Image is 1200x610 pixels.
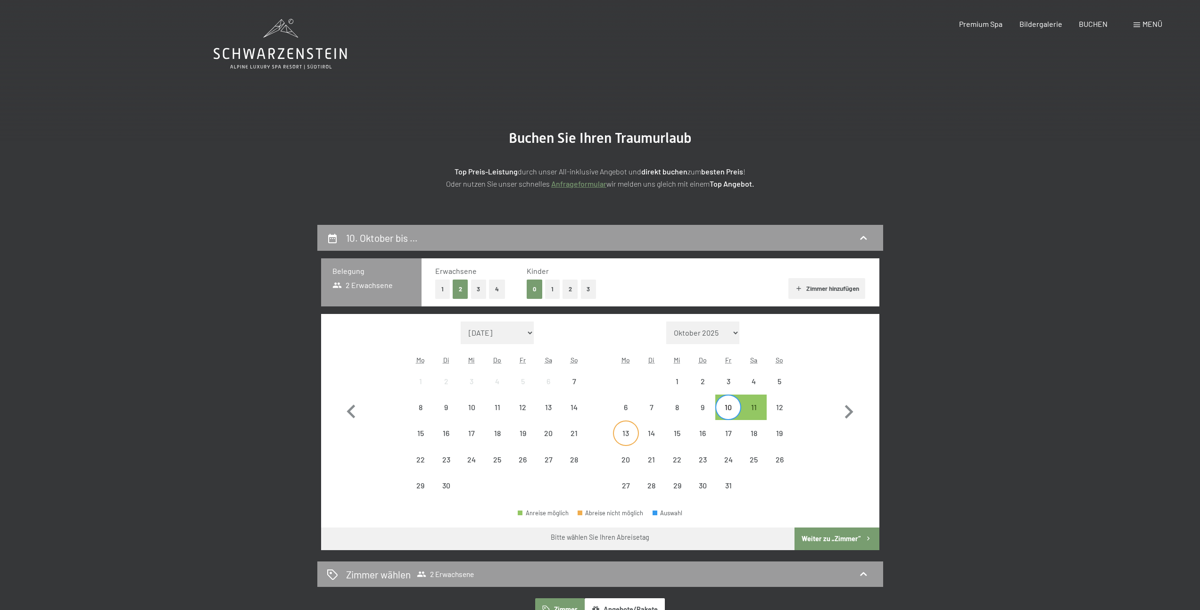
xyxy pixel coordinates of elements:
div: Abreise nicht möglich [741,369,767,394]
div: Thu Oct 23 2025 [690,446,715,472]
abbr: Montag [416,356,425,364]
div: Fri Oct 31 2025 [715,473,741,498]
div: 30 [434,482,458,505]
div: 21 [562,429,586,453]
div: Mon Sep 22 2025 [408,446,433,472]
abbr: Samstag [750,356,757,364]
div: Sun Sep 07 2025 [561,369,587,394]
button: 1 [435,280,450,299]
div: Abreise nicht möglich [536,420,561,446]
div: 13 [614,429,637,453]
div: Sun Oct 12 2025 [767,395,792,420]
span: 2 Erwachsene [417,569,474,579]
div: 15 [665,429,689,453]
div: Abreise nicht möglich [459,395,484,420]
div: Abreise nicht möglich [690,446,715,472]
div: Sat Sep 06 2025 [536,369,561,394]
div: 25 [486,456,509,479]
div: Thu Oct 02 2025 [690,369,715,394]
div: 29 [409,482,432,505]
div: Abreise nicht möglich [485,369,510,394]
div: 2 [691,378,714,401]
div: Mon Oct 13 2025 [613,420,638,446]
div: Tue Sep 09 2025 [433,395,459,420]
div: Abreise nicht möglich [510,369,536,394]
div: 13 [537,404,560,427]
div: 4 [486,378,509,401]
h3: Belegung [332,266,410,276]
div: 20 [614,456,637,479]
div: Abreise nicht möglich [664,446,690,472]
div: Mon Oct 27 2025 [613,473,638,498]
div: Wed Oct 22 2025 [664,446,690,472]
div: Abreise nicht möglich [536,369,561,394]
div: Tue Sep 16 2025 [433,420,459,446]
div: Abreise nicht möglich [485,420,510,446]
div: Tue Sep 02 2025 [433,369,459,394]
div: Sun Oct 05 2025 [767,369,792,394]
div: Wed Sep 03 2025 [459,369,484,394]
div: 1 [665,378,689,401]
div: 3 [460,378,483,401]
div: Mon Sep 15 2025 [408,420,433,446]
a: Bildergalerie [1019,19,1062,28]
button: Vorheriger Monat [338,321,365,499]
div: Tue Sep 30 2025 [433,473,459,498]
div: Thu Sep 18 2025 [485,420,510,446]
div: Thu Sep 04 2025 [485,369,510,394]
abbr: Dienstag [648,356,654,364]
abbr: Freitag [520,356,526,364]
abbr: Donnerstag [699,356,707,364]
div: Abreise nicht möglich [767,395,792,420]
div: Tue Oct 28 2025 [639,473,664,498]
div: 4 [742,378,766,401]
abbr: Donnerstag [493,356,501,364]
div: 30 [691,482,714,505]
div: Bitte wählen Sie Ihren Abreisetag [551,533,649,542]
div: Abreise nicht möglich [639,420,664,446]
div: 28 [640,482,663,505]
div: Mon Oct 06 2025 [613,395,638,420]
div: Abreise nicht möglich [459,446,484,472]
button: 2 [453,280,468,299]
button: Weiter zu „Zimmer“ [794,528,879,550]
div: 24 [716,456,740,479]
div: 1 [409,378,432,401]
div: 23 [434,456,458,479]
div: Abreise nicht möglich [433,369,459,394]
div: Mon Sep 29 2025 [408,473,433,498]
div: Abreise nicht möglich [561,446,587,472]
div: Abreise nicht möglich [639,395,664,420]
div: Abreise nicht möglich [459,420,484,446]
span: 2 Erwachsene [332,280,393,290]
div: Abreise nicht möglich [510,395,536,420]
div: 17 [716,429,740,453]
span: Menü [1142,19,1162,28]
div: Abreise nicht möglich [639,446,664,472]
span: Erwachsene [435,266,477,275]
div: Abreise nicht möglich [408,473,433,498]
div: 20 [537,429,560,453]
div: Fri Sep 05 2025 [510,369,536,394]
div: Abreise nicht möglich [433,446,459,472]
div: Abreise nicht möglich [408,420,433,446]
div: 9 [434,404,458,427]
div: 12 [511,404,535,427]
button: 2 [563,280,578,299]
div: Tue Oct 14 2025 [639,420,664,446]
div: 2 [434,378,458,401]
div: Abreise nicht möglich [613,446,638,472]
abbr: Mittwoch [468,356,475,364]
div: 15 [409,429,432,453]
div: Abreise nicht möglich [561,395,587,420]
div: 27 [614,482,637,505]
div: Abreise nicht möglich [433,395,459,420]
div: 27 [537,456,560,479]
div: 31 [716,482,740,505]
div: Abreise nicht möglich [741,446,767,472]
div: 19 [768,429,791,453]
div: 10 [460,404,483,427]
div: Tue Oct 21 2025 [639,446,664,472]
div: Abreise nicht möglich [408,369,433,394]
div: Wed Oct 08 2025 [664,395,690,420]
